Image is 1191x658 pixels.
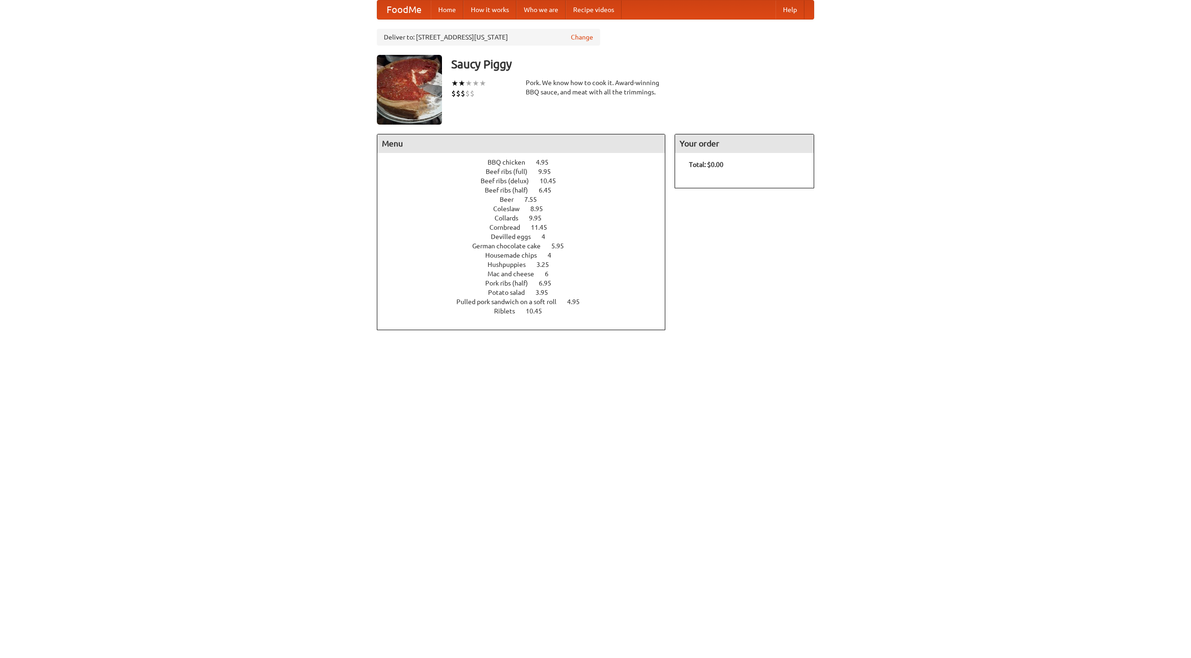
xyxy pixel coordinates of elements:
span: BBQ chicken [488,159,535,166]
span: 9.95 [538,168,560,175]
a: Riblets 10.45 [494,307,559,315]
a: FoodMe [377,0,431,19]
span: 7.55 [524,196,546,203]
a: Beef ribs (half) 6.45 [485,186,569,194]
span: 4.95 [567,298,589,306]
span: Mac and cheese [488,270,543,278]
span: Potato salad [488,289,534,296]
span: 11.45 [531,224,556,231]
a: Housemade chips 4 [485,252,569,259]
span: 10.45 [526,307,551,315]
a: Devilled eggs 4 [491,233,562,240]
span: Devilled eggs [491,233,540,240]
a: Who we are [516,0,566,19]
div: Deliver to: [STREET_ADDRESS][US_STATE] [377,29,600,46]
a: Potato salad 3.95 [488,289,565,296]
a: Pulled pork sandwich on a soft roll 4.95 [456,298,597,306]
li: ★ [458,78,465,88]
a: German chocolate cake 5.95 [472,242,581,250]
span: Beef ribs (delux) [481,177,538,185]
span: Housemade chips [485,252,546,259]
a: Hushpuppies 3.25 [488,261,566,268]
span: 9.95 [529,214,551,222]
a: BBQ chicken 4.95 [488,159,566,166]
span: Pulled pork sandwich on a soft roll [456,298,566,306]
a: How it works [463,0,516,19]
li: $ [456,88,461,99]
a: Beer 7.55 [500,196,554,203]
span: German chocolate cake [472,242,550,250]
a: Change [571,33,593,42]
a: Recipe videos [566,0,622,19]
span: 3.25 [536,261,558,268]
a: Beef ribs (delux) 10.45 [481,177,573,185]
img: angular.jpg [377,55,442,125]
li: ★ [479,78,486,88]
span: Pork ribs (half) [485,279,537,287]
a: Mac and cheese 6 [488,270,566,278]
a: Help [776,0,804,19]
li: $ [465,88,470,99]
a: Cornbread 11.45 [489,224,564,231]
a: Pork ribs (half) 6.95 [485,279,569,287]
a: Beef ribs (full) 9.95 [486,168,568,175]
span: 3.95 [535,289,557,296]
h4: Your order [675,134,814,153]
span: Riblets [494,307,524,315]
span: Collards [495,214,528,222]
span: 8.95 [530,205,552,213]
b: Total: $0.00 [689,161,723,168]
span: Cornbread [489,224,529,231]
h4: Menu [377,134,665,153]
span: 10.45 [540,177,565,185]
li: $ [451,88,456,99]
h3: Saucy Piggy [451,55,814,73]
span: 6.45 [539,186,561,194]
li: ★ [465,78,472,88]
li: $ [470,88,475,99]
span: 6.95 [539,279,561,287]
a: Coleslaw 8.95 [493,205,560,213]
span: Beef ribs (half) [485,186,537,194]
span: 5.95 [551,242,573,250]
li: ★ [451,78,458,88]
span: 6 [545,270,558,278]
span: Hushpuppies [488,261,535,268]
span: Coleslaw [493,205,529,213]
span: Beer [500,196,523,203]
div: Pork. We know how to cook it. Award-winning BBQ sauce, and meat with all the trimmings. [526,78,665,97]
a: Home [431,0,463,19]
span: 4 [548,252,561,259]
li: ★ [472,78,479,88]
li: $ [461,88,465,99]
span: 4 [542,233,555,240]
span: Beef ribs (full) [486,168,537,175]
span: 4.95 [536,159,558,166]
a: Collards 9.95 [495,214,559,222]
